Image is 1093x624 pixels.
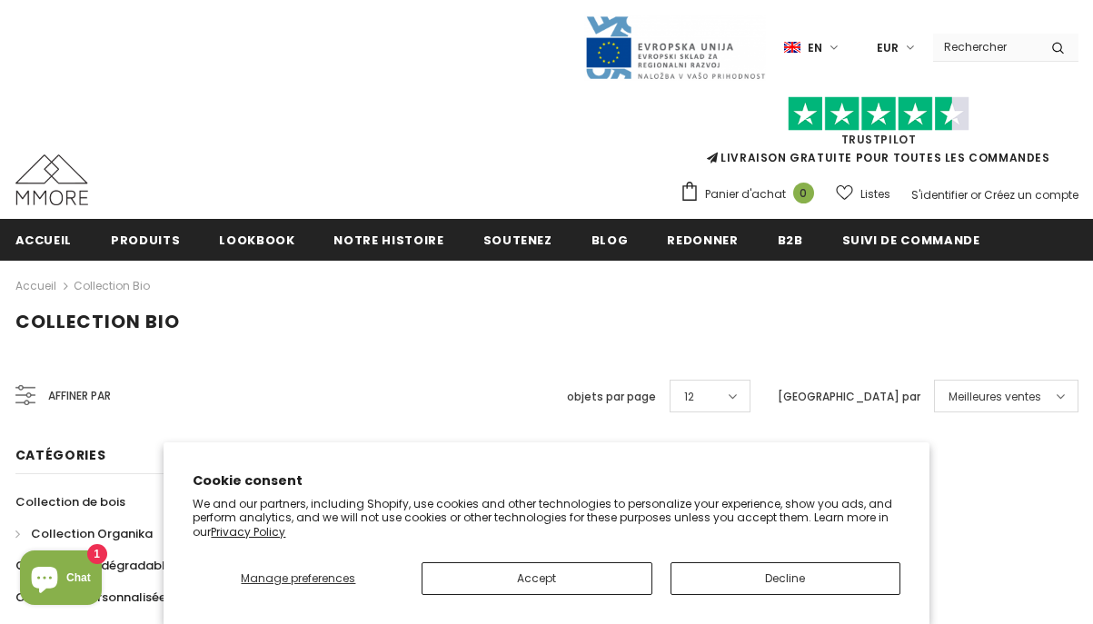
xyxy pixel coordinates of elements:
[970,187,981,203] span: or
[933,34,1038,60] input: Search Site
[48,386,111,406] span: Affiner par
[219,219,294,260] a: Lookbook
[784,40,800,55] img: i-lang-1.png
[684,388,694,406] span: 12
[778,219,803,260] a: B2B
[111,219,180,260] a: Produits
[111,232,180,249] span: Produits
[667,219,738,260] a: Redonner
[949,388,1041,406] span: Meilleures ventes
[333,219,443,260] a: Notre histoire
[15,446,106,464] span: Catégories
[74,278,150,293] a: Collection Bio
[422,562,651,595] button: Accept
[667,232,738,249] span: Redonner
[705,185,786,203] span: Panier d'achat
[15,154,88,205] img: Cas MMORE
[193,497,899,540] p: We and our partners, including Shopify, use cookies and other technologies to personalize your ex...
[15,309,180,334] span: Collection Bio
[778,388,920,406] label: [GEOGRAPHIC_DATA] par
[15,486,125,518] a: Collection de bois
[788,96,969,132] img: Faites confiance aux étoiles pilotes
[584,39,766,54] a: Javni Razpis
[584,15,766,81] img: Javni Razpis
[836,178,890,210] a: Listes
[911,187,968,203] a: S'identifier
[219,232,294,249] span: Lookbook
[567,388,656,406] label: objets par page
[211,524,285,540] a: Privacy Policy
[31,525,153,542] span: Collection Organika
[15,518,153,550] a: Collection Organika
[15,493,125,510] span: Collection de bois
[15,550,107,609] inbox-online-store-chat: Shopify online store chat
[333,232,443,249] span: Notre histoire
[15,219,73,260] a: Accueil
[842,232,980,249] span: Suivi de commande
[778,232,803,249] span: B2B
[671,562,900,595] button: Decline
[860,185,890,203] span: Listes
[842,219,980,260] a: Suivi de commande
[15,275,56,297] a: Accueil
[680,104,1078,165] span: LIVRAISON GRATUITE POUR TOUTES LES COMMANDES
[591,219,629,260] a: Blog
[591,232,629,249] span: Blog
[793,183,814,203] span: 0
[877,39,899,57] span: EUR
[15,232,73,249] span: Accueil
[841,132,917,147] a: TrustPilot
[193,562,403,595] button: Manage preferences
[680,181,823,208] a: Panier d'achat 0
[193,471,899,490] h2: Cookie consent
[984,187,1078,203] a: Créez un compte
[808,39,822,57] span: en
[241,570,355,586] span: Manage preferences
[483,219,552,260] a: soutenez
[483,232,552,249] span: soutenez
